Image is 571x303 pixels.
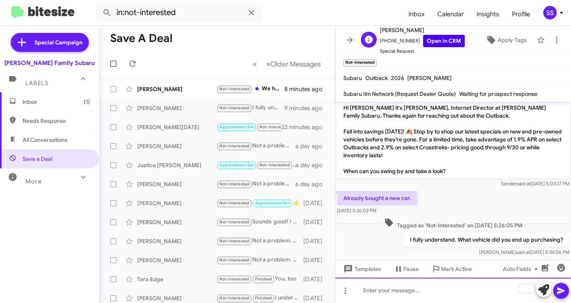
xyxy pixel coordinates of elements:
[137,237,217,245] div: [PERSON_NAME]
[137,85,217,93] div: [PERSON_NAME]
[380,25,465,35] span: [PERSON_NAME]
[295,142,329,150] div: a day ago
[517,181,531,187] span: said at
[423,35,465,47] a: Open in CRM
[11,33,89,52] a: Special Campaign
[365,74,388,82] span: Outback
[387,262,425,276] button: Pause
[303,199,329,207] div: [DATE]
[137,218,217,226] div: [PERSON_NAME]
[219,162,254,168] span: Appointment Set
[219,181,250,187] span: Not-Interested
[501,181,569,187] span: Sender [DATE] 5:03:27 PM
[25,80,48,87] span: Labels
[219,143,250,149] span: Not-Interested
[248,56,326,72] nav: Page navigation example
[217,84,284,93] div: We have a possible financial obligation coming up & cannot set aside money for that and also affo...
[303,294,329,302] div: [DATE]
[403,262,419,276] span: Pause
[380,35,465,47] span: [PHONE_NUMBER]
[217,198,303,208] div: 👍
[219,295,250,301] span: Not-Interested
[219,238,250,244] span: Not-Interested
[295,161,329,169] div: a day ago
[407,74,452,82] span: [PERSON_NAME]
[219,86,250,91] span: Not-Interested
[506,3,537,26] a: Profile
[137,161,217,169] div: Justice [PERSON_NAME]
[84,98,90,106] span: (1)
[217,160,295,170] div: I fully understand.
[34,38,82,46] span: Special Campaign
[342,262,381,276] span: Templates
[110,32,172,45] h1: Save a Deal
[303,237,329,245] div: [DATE]
[219,257,250,263] span: Not-Interested
[543,6,557,19] div: SS
[337,191,418,205] p: Already bought a new car.
[498,33,527,47] span: Apply Tags
[219,124,254,130] span: Appointment Set
[496,262,547,276] button: Auto Fields
[281,123,329,131] div: 33 minutes ago
[217,274,303,284] div: You, too
[303,256,329,264] div: [DATE]
[431,3,470,26] a: Calendar
[266,59,270,69] span: »
[217,293,303,303] div: I understand sir. Not a problem. You have a great rest of your day!
[217,103,284,112] div: I fully understand. What vehicle did you end up purchasing?
[425,262,478,276] button: Mark Active
[335,278,571,303] div: To enrich screen reader interactions, please activate Accessibility in Grammarly extension settings
[219,219,250,225] span: Not-Interested
[217,236,303,246] div: Not a problem. Would you consider trading up into a Newer vehicle?
[295,180,329,188] div: a day ago
[284,85,329,93] div: 8 minutes ago
[284,104,329,112] div: 9 minutes ago
[137,294,217,302] div: [PERSON_NAME]
[217,255,303,265] div: Not a problem. We would love to discuss trading it in for a newer subaru!
[402,3,431,26] a: Inbox
[337,208,376,213] span: [DATE] 5:26:03 PM
[479,249,569,255] span: [PERSON_NAME] [DATE] 5:34:06 PM
[503,262,541,276] span: Auto Fields
[537,6,562,19] button: SS
[255,200,290,206] span: Appointment Set
[343,74,362,82] span: Subaru
[343,90,456,97] span: Subaru Ilm Network (Request Dealer Quote)
[381,218,525,229] span: Tagged as 'Not-Interested' on [DATE] 5:26:05 PM
[337,101,569,178] p: Hi [PERSON_NAME] it's [PERSON_NAME], Internet Director at [PERSON_NAME] Family Subaru. Thanks aga...
[391,74,404,82] span: 2026
[259,124,290,130] span: Not-Interested
[335,262,387,276] button: Templates
[137,142,217,150] div: [PERSON_NAME]
[441,262,472,276] span: Mark Active
[137,104,217,112] div: [PERSON_NAME]
[303,218,329,226] div: [DATE]
[253,59,257,69] span: «
[137,123,217,131] div: [PERSON_NAME][DATE]
[470,3,506,26] a: Insights
[96,3,263,22] input: Search
[380,47,465,55] span: Special Request
[137,256,217,264] div: [PERSON_NAME]
[23,155,52,163] span: Save a Deal
[259,162,290,168] span: Not-Interested
[516,249,530,255] span: said at
[219,200,250,206] span: Not-Interested
[270,60,321,69] span: Older Messages
[217,179,295,189] div: Not a problem. Keep us updated if you might be interested!
[219,276,250,282] span: Not-Interested
[261,56,326,72] button: Next
[479,33,533,47] button: Apply Tags
[248,56,262,72] button: Previous
[137,199,217,207] div: [PERSON_NAME]
[137,180,217,188] div: [PERSON_NAME]
[217,122,281,131] div: Oh, i fully understand. Did you give us a chance to beat the deal that they gave you?
[303,275,329,283] div: [DATE]
[25,178,42,185] span: More
[23,117,90,125] span: Needs Response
